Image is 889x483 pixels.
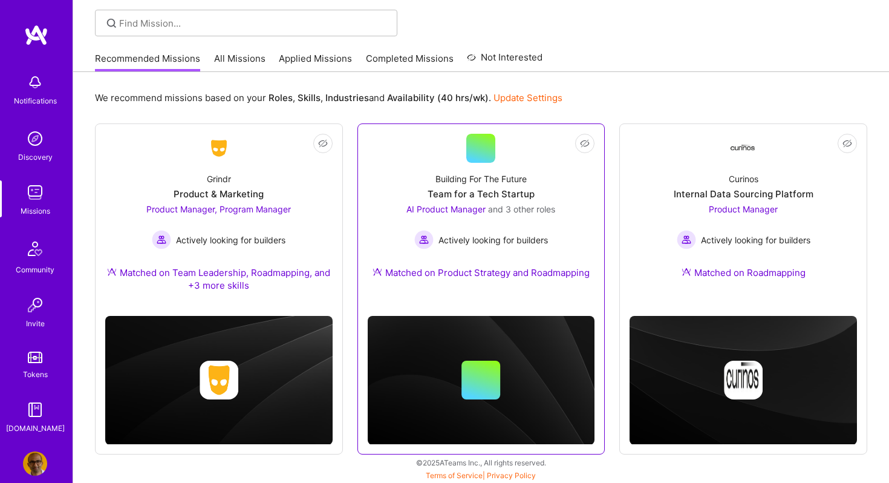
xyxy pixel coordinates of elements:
[23,180,47,205] img: teamwork
[176,234,285,246] span: Actively looking for builders
[95,52,200,72] a: Recommended Missions
[387,92,489,103] b: Availability (40 hrs/wk)
[709,204,778,214] span: Product Manager
[214,52,265,72] a: All Missions
[580,139,590,148] i: icon EyeClosed
[842,139,852,148] i: icon EyeClosed
[119,17,388,30] input: Find Mission...
[207,172,231,185] div: Grindr
[426,471,536,480] span: |
[26,317,45,330] div: Invite
[23,452,47,476] img: User Avatar
[318,139,328,148] i: icon EyeClosed
[630,134,857,294] a: Company LogoCurinosInternal Data Sourcing PlatformProduct Manager Actively looking for buildersAc...
[298,92,321,103] b: Skills
[729,172,758,185] div: Curinos
[279,52,352,72] a: Applied Missions
[373,267,382,277] img: Ateam Purple Icon
[146,204,291,214] span: Product Manager, Program Manager
[701,234,810,246] span: Actively looking for builders
[493,92,562,103] a: Update Settings
[23,293,47,317] img: Invite
[729,145,758,153] img: Company Logo
[23,398,47,422] img: guide book
[467,50,542,72] a: Not Interested
[325,92,369,103] b: Industries
[677,230,696,249] img: Actively looking for builders
[105,266,333,292] div: Matched on Team Leadership, Roadmapping, and +3 more skills
[368,316,595,444] img: cover
[435,172,527,185] div: Building For The Future
[428,188,535,200] div: Team for a Tech Startup
[105,16,119,30] i: icon SearchGrey
[426,471,483,480] a: Terms of Service
[107,267,117,277] img: Ateam Purple Icon
[73,447,889,478] div: © 2025 ATeams Inc., All rights reserved.
[14,94,57,107] div: Notifications
[724,361,763,399] img: Company logo
[23,126,47,151] img: discovery
[23,70,47,94] img: bell
[200,361,238,399] img: Company logo
[6,422,65,435] div: [DOMAIN_NAME]
[16,263,54,276] div: Community
[105,316,333,444] img: cover
[438,234,548,246] span: Actively looking for builders
[674,188,813,200] div: Internal Data Sourcing Platform
[269,92,293,103] b: Roles
[174,188,264,200] div: Product & Marketing
[105,134,333,306] a: Company LogoGrindrProduct & MarketingProduct Manager, Program Manager Actively looking for builde...
[682,266,806,279] div: Matched on Roadmapping
[21,205,50,217] div: Missions
[487,471,536,480] a: Privacy Policy
[21,234,50,263] img: Community
[23,368,48,381] div: Tokens
[366,52,454,72] a: Completed Missions
[24,24,48,46] img: logo
[488,204,555,214] span: and 3 other roles
[630,316,857,444] img: cover
[682,267,691,277] img: Ateam Purple Icon
[204,137,233,159] img: Company Logo
[28,352,42,363] img: tokens
[368,134,595,294] a: Building For The FutureTeam for a Tech StartupAI Product Manager and 3 other rolesActively lookin...
[20,452,50,476] a: User Avatar
[18,151,53,163] div: Discovery
[414,230,434,249] img: Actively looking for builders
[152,230,171,249] img: Actively looking for builders
[373,266,590,279] div: Matched on Product Strategy and Roadmapping
[95,91,562,104] p: We recommend missions based on your , , and .
[406,204,486,214] span: AI Product Manager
